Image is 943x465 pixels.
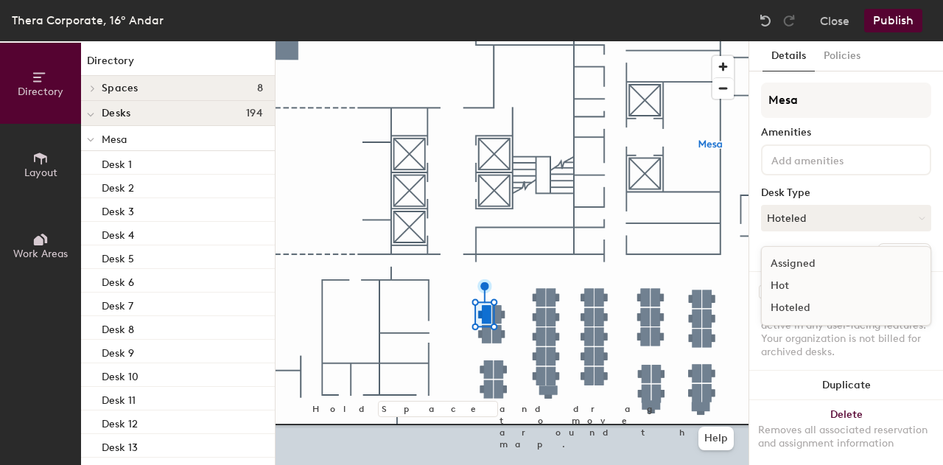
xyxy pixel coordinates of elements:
p: Desk 13 [102,437,138,454]
p: Desk 11 [102,390,136,407]
div: Amenities [761,127,931,139]
span: Directory [18,85,63,98]
button: Details [763,41,815,71]
span: Layout [24,167,57,179]
button: Hoteled [761,205,931,231]
button: Policies [815,41,869,71]
p: Desk 4 [102,225,134,242]
button: Help [698,427,734,450]
div: Removes all associated reservation and assignment information [758,424,934,450]
input: Add amenities [768,150,901,168]
p: Desk 10 [102,366,139,383]
span: 194 [246,108,263,119]
button: DeleteRemoves all associated reservation and assignment information [749,400,943,465]
p: Desk 1 [102,154,132,171]
button: Duplicate [749,371,943,400]
p: Desk 8 [102,319,134,336]
div: Hoteled [762,297,909,319]
div: When a desk is archived it's not active in any user-facing features. Your organization is not bil... [761,306,931,359]
p: Desk 5 [102,248,134,265]
div: Desk Type [761,187,931,199]
span: 8 [257,83,263,94]
img: Redo [782,13,796,28]
button: Publish [864,9,922,32]
button: Close [820,9,849,32]
img: Undo [758,13,773,28]
div: Hot [762,275,909,297]
div: Assigned [762,253,909,275]
button: Ungroup [877,243,931,268]
p: Desk 3 [102,201,134,218]
div: Thera Corporate, 16º Andar [12,11,164,29]
p: Desk 2 [102,178,134,195]
span: Mesa [102,133,127,146]
p: Desk 12 [102,413,138,430]
p: Desk 6 [102,272,134,289]
p: Desk 9 [102,343,134,360]
span: Spaces [102,83,139,94]
span: Work Areas [13,248,68,260]
p: Desk 7 [102,296,133,312]
span: Desks [102,108,130,119]
h1: Directory [81,53,275,76]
